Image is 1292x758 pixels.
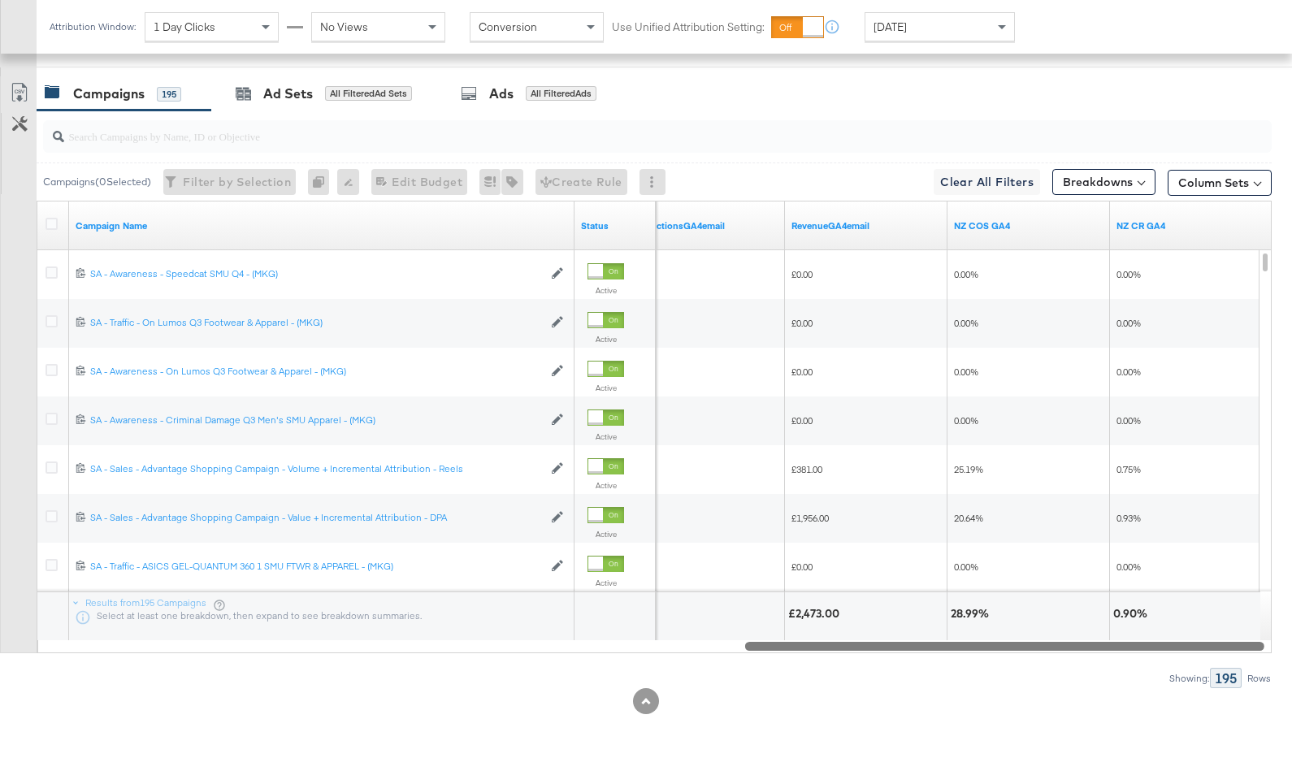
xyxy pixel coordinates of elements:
[49,21,137,32] div: Attribution Window:
[489,84,514,103] div: Ads
[874,19,907,34] span: [DATE]
[954,366,978,378] span: 0.00%
[76,219,568,232] a: Your campaign name.
[587,334,624,344] label: Active
[1116,219,1266,232] a: NZ CR GA4
[629,219,778,232] a: Describe this metric
[1116,512,1141,524] span: 0.93%
[791,268,813,280] span: £0.00
[587,431,624,442] label: Active
[90,267,543,280] div: SA - Awareness - Speedcat SMU Q4 - (MKG)
[951,606,994,622] div: 28.99%
[954,317,978,329] span: 0.00%
[934,169,1040,195] button: Clear All Filters
[90,462,543,476] a: SA - Sales - Advantage Shopping Campaign - Volume + Incremental Attribution - Reels
[954,219,1103,232] a: NZ COS GA4
[90,365,543,379] a: SA - Awareness - On Lumos Q3 Footwear & Apparel - (MKG)
[90,414,543,427] div: SA - Awareness - Criminal Damage Q3 Men's SMU Apparel - (MKG)
[64,114,1161,145] input: Search Campaigns by Name, ID or Objective
[157,87,181,102] div: 195
[954,512,983,524] span: 20.64%
[788,606,844,622] div: £2,473.00
[90,560,543,574] a: SA - Traffic - ASICS GEL-QUANTUM 360 1 SMU FTWR & APPAREL - (MKG)
[90,316,543,329] div: SA - Traffic - On Lumos Q3 Footwear & Apparel - (MKG)
[1052,169,1155,195] button: Breakdowns
[90,560,543,573] div: SA - Traffic - ASICS GEL-QUANTUM 360 1 SMU FTWR & APPAREL - (MKG)
[90,511,543,525] a: SA - Sales - Advantage Shopping Campaign - Value + Incremental Attribution - DPA
[612,19,765,35] label: Use Unified Attribution Setting:
[263,84,313,103] div: Ad Sets
[1113,606,1152,622] div: 0.90%
[90,316,543,330] a: SA - Traffic - On Lumos Q3 Footwear & Apparel - (MKG)
[1168,673,1210,684] div: Showing:
[1116,561,1141,573] span: 0.00%
[791,219,941,232] a: Describe this metric
[1210,668,1242,688] div: 195
[90,414,543,427] a: SA - Awareness - Criminal Damage Q3 Men's SMU Apparel - (MKG)
[526,86,596,101] div: All Filtered Ads
[791,366,813,378] span: £0.00
[1116,414,1141,427] span: 0.00%
[791,317,813,329] span: £0.00
[154,19,215,34] span: 1 Day Clicks
[954,561,978,573] span: 0.00%
[587,383,624,393] label: Active
[90,267,543,281] a: SA - Awareness - Speedcat SMU Q4 - (MKG)
[791,561,813,573] span: £0.00
[325,86,412,101] div: All Filtered Ad Sets
[791,414,813,427] span: £0.00
[90,511,543,524] div: SA - Sales - Advantage Shopping Campaign - Value + Incremental Attribution - DPA
[1246,673,1272,684] div: Rows
[791,512,829,524] span: £1,956.00
[1116,366,1141,378] span: 0.00%
[43,175,151,189] div: Campaigns ( 0 Selected)
[587,480,624,491] label: Active
[940,172,1034,193] span: Clear All Filters
[587,578,624,588] label: Active
[90,365,543,378] div: SA - Awareness - On Lumos Q3 Footwear & Apparel - (MKG)
[1116,268,1141,280] span: 0.00%
[581,219,649,232] a: Shows the current state of your Ad Campaign.
[308,169,337,195] div: 0
[1168,170,1272,196] button: Column Sets
[1116,317,1141,329] span: 0.00%
[320,19,368,34] span: No Views
[954,463,983,475] span: 25.19%
[954,414,978,427] span: 0.00%
[791,463,822,475] span: £381.00
[587,285,624,296] label: Active
[479,19,537,34] span: Conversion
[1116,463,1141,475] span: 0.75%
[587,529,624,539] label: Active
[954,268,978,280] span: 0.00%
[73,84,145,103] div: Campaigns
